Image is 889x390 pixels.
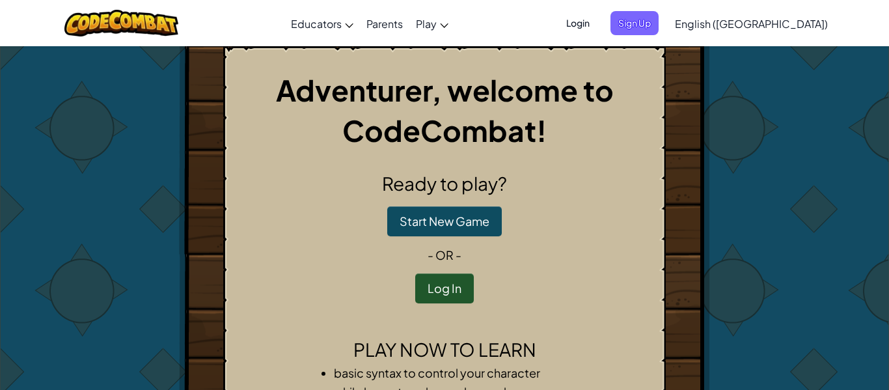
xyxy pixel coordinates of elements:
img: CodeCombat logo [64,10,178,36]
h2: Play now to learn [234,336,655,363]
span: or [435,247,454,262]
h2: Ready to play? [234,170,655,197]
span: Educators [291,17,342,31]
a: Educators [284,6,360,41]
a: Play [409,6,455,41]
a: Parents [360,6,409,41]
span: English ([GEOGRAPHIC_DATA]) [675,17,828,31]
span: Play [416,17,437,31]
button: Start New Game [387,206,502,236]
li: basic syntax to control your character [334,363,581,382]
button: Login [558,11,597,35]
span: - [454,247,461,262]
h1: Adventurer, welcome to CodeCombat! [234,70,655,150]
button: Log In [415,273,474,303]
span: - [428,247,435,262]
button: Sign Up [610,11,659,35]
a: English ([GEOGRAPHIC_DATA]) [668,6,834,41]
